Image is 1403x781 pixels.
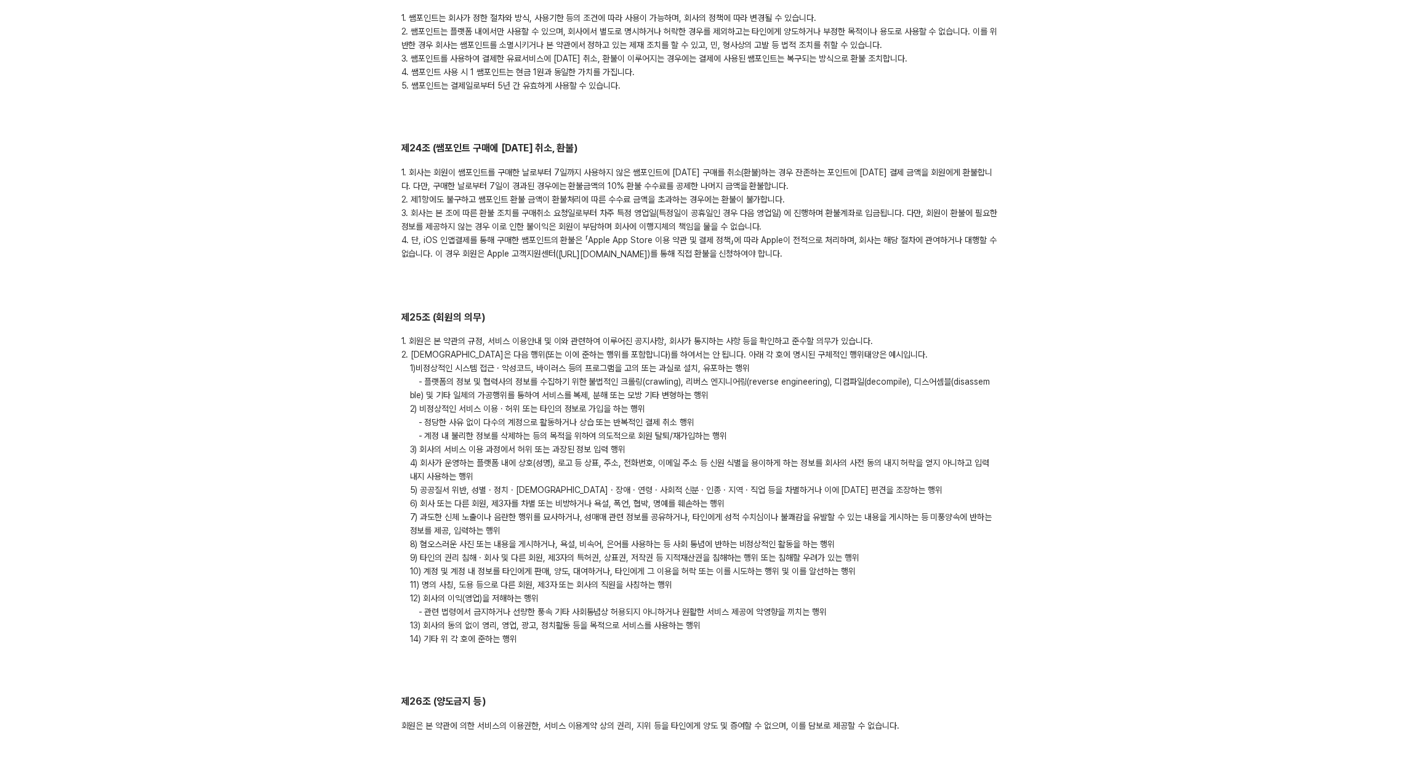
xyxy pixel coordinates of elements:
div: 1. 쌤포인트는 회사가 정한 절차와 방식, 사용기한 등의 조건에 따라 사용이 가능하며, 회사의 정책에 따라 변경될 수 있습니다. 2. 쌤포인트는 플랫폼 내에서만 사용할 수 있... [401,11,1002,92]
p: 5) 공공질서 위반, 성별 · 정치 · [DEMOGRAPHIC_DATA] · 장애 · 연령 · 사회적 신분 · 인종 · 지역 · 직업 등을 차별하거나 이에 [DATE] 편견을... [401,483,1002,497]
div: 1. 회사는 회원이 쌤포인트를 구매한 날로부터 7일까지 사용하지 않은 쌤포인트에 [DATE] 구매를 취소(환불)하는 경우 잔존하는 포인트에 [DATE] 결제 금액을 회원에게 ... [401,166,1002,261]
span: - 관련 법령에서 금지하거나 선량한 풍속 기타 사회통념상 허용되지 아니하거나 원활한 서비스 제공에 악영향을 끼치는 행위 [410,607,836,617]
div: 회원은 본 약관에 의한 서비스의 이용권한, 서비스 이용계약 상의 권리, 지위 등을 타인에게 양도 및 증여할 수 없으며, 이를 담보로 제공할 수 없습니다. [401,719,1002,732]
h2: 제24조 (쌤포인트 구매에 [DATE] 취소, 환불) [401,142,1002,156]
p: 14) 기타 위 각 호에 준하는 행위 [401,632,1002,646]
p: 11) 명의 사칭, 도용 등으로 다른 회원, 제3자 또는 회사의 직원을 사칭하는 행위 [401,578,1002,591]
span: - 계정 내 불리한 정보를 삭제하는 등의 목적을 위하여 의도적으로 회원 탈퇴/재가입하는 행위 [410,431,736,441]
div: 1. 회원은 본 약관의 규정, 서비스 이용안내 및 이와 관련하여 이루어진 공지사항, 회사가 통지하는 사항 등을 확인하고 준수할 의무가 있습니다. 2. [DEMOGRAPHIC_... [401,334,1002,646]
p: 6) 회사 또는 다른 회원, 제3자를 차별 또는 비방하거나 욕설, 폭언, 협박, 명예를 훼손하는 행위 [401,497,1002,510]
span: - 플랫폼의 정보 및 협력사의 정보를 수집하기 위한 불법적인 크롤링(crawling), 리버스 엔지니어링(reverse engineering), 디컴파일(decompile),... [410,377,990,400]
a: [URL][DOMAIN_NAME] [558,250,648,260]
p: 2) 비정상적인 서비스 이용 · 허위 또는 타인의 정보로 가입을 하는 행위 [401,402,1002,415]
p: 13) 회사의 동의 없이 영리, 영업, 광고, 정치활동 등을 목적으로 서비스를 사용하는 행위 [401,619,1002,632]
p: 9) 타인의 권리 침해 · 회사 및 다른 회원, 제3자의 특허권, 상표권, 저작권 등 지적재산권을 침해하는 행위 또는 침해할 우려가 있는 행위 [401,551,1002,564]
p: 4) 회사가 운영하는 플랫폼 내에 상호(성명), 로고 등 상표, 주소, 전화번호, 이메일 주소 등 신원 식별을 용이하게 하는 정보를 회사의 사전 동의 내지 허락을 얻지 아니하... [401,456,1002,483]
p: 3) 회사의 서비스 이용 과정에서 허위 또는 과장된 정보 입력 행위 [401,443,1002,456]
p: 12) 회사의 이익(영업)을 저해하는 행위 [401,591,1002,605]
h2: 제25조 (회원의 의무) [401,311,1002,325]
p: 10) 계정 및 계정 내 정보를 타인에게 판매, 양도, 대여하거나, 타인에게 그 이용을 허락 또는 이를 시도하는 행위 및 이를 알선하는 행위 [401,564,1002,578]
span: - 정당한 사유 없이 다수의 계정으로 활동하거나 상습 또는 반복적인 결제 취소 행위 [410,417,703,427]
p: 1)비정상적인 시스템 접근 · 악성코드, 바이러스 등의 프로그램을 고의 또는 과실로 설치, 유포하는 행위 [401,361,1002,375]
p: 7) 과도한 신체 노출이나 음란한 행위를 묘사하거나, 성매매 관련 정보를 공유하거나, 타인에게 성적 수치심이나 불쾌감을 유발할 수 있는 내용을 게시하는 등 미풍양속에 반하는 ... [401,510,1002,537]
h2: 제26조 (양도금지 등) [401,695,1002,709]
p: 8) 혐오스러운 사진 또는 내용을 게시하거나, 욕설, 비속어, 은어를 사용하는 등 사회 통념에 반하는 비정상적인 활동을 하는 행위 [401,537,1002,551]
